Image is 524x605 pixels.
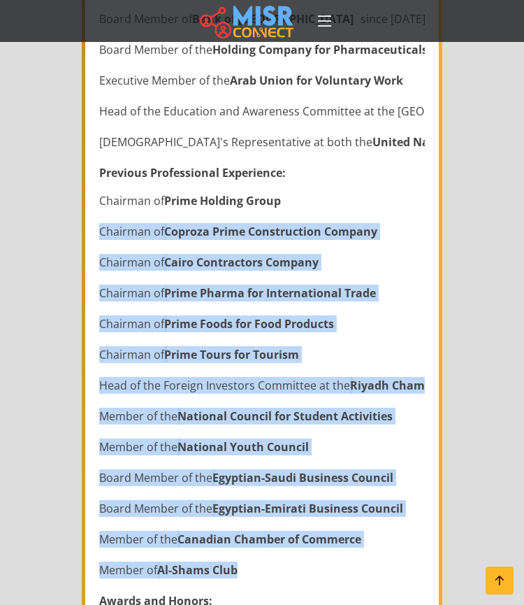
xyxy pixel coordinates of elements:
[99,103,425,120] li: Head of the Education and Awareness Committee at the [GEOGRAPHIC_DATA] for Voluntary Work
[164,223,377,240] strong: Coproza Prime Construction Company
[99,439,425,455] li: Member of the
[99,500,425,517] li: Board Member of the
[177,439,309,455] strong: National Youth Council
[99,254,425,271] li: Chairman of
[99,134,425,150] li: [DEMOGRAPHIC_DATA]'s Representative at both the and the
[177,531,361,548] strong: Canadian Chamber of Commerce
[200,3,293,38] img: main.misr_connect
[99,165,286,180] strong: Previous Professional Experience:
[157,562,238,578] strong: Al-Shams Club
[99,72,425,89] li: Executive Member of the
[99,377,425,394] li: Head of the Foreign Investors Committee at the
[164,285,376,301] strong: Prime Pharma for International Trade
[99,531,425,548] li: Member of the
[99,41,425,58] li: Board Member of the
[99,285,425,301] li: Chairman of
[350,377,519,394] strong: Riyadh Chamber of Commerce
[177,408,393,425] strong: National Council for Student Activities
[99,192,425,209] li: Chairman of
[164,192,281,209] strong: Prime Holding Group
[99,408,425,425] li: Member of the
[212,469,393,486] strong: Egyptian-Saudi Business Council
[212,500,403,517] strong: Egyptian-Emirati Business Council
[99,315,425,332] li: Chairman of
[164,346,299,363] strong: Prime Tours for Tourism
[164,254,319,271] strong: Cairo Contractors Company
[99,346,425,363] li: Chairman of
[99,562,425,578] li: Member of
[164,315,334,332] strong: Prime Foods for Food Products
[99,469,425,486] li: Board Member of the
[230,72,403,89] strong: Arab Union for Voluntary Work
[99,223,425,240] li: Chairman of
